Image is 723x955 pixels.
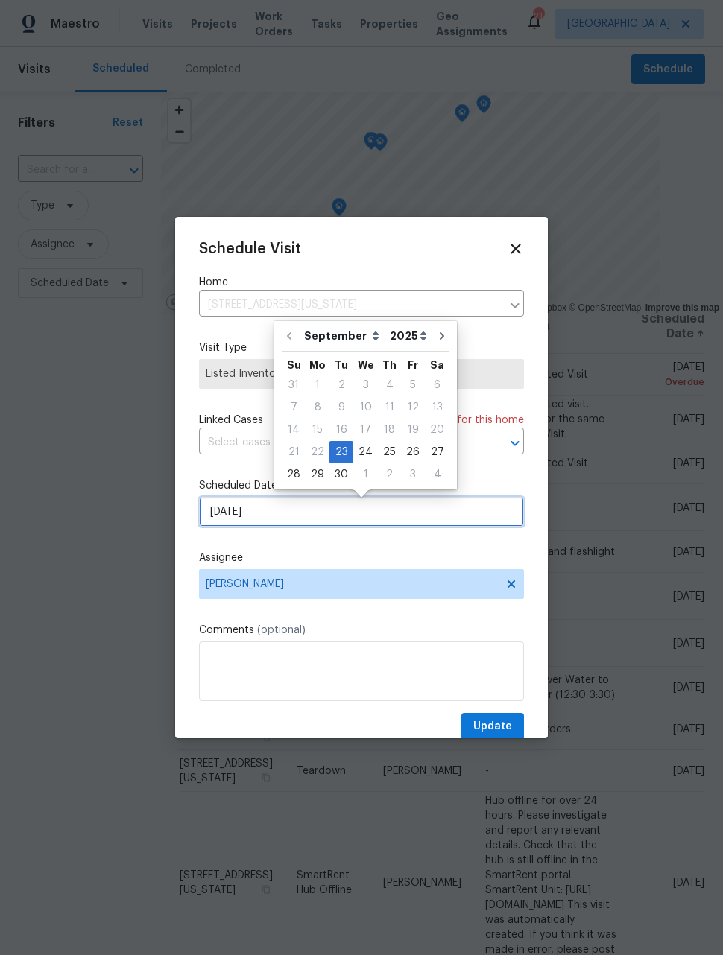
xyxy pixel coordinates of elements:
[473,717,512,736] span: Update
[199,497,524,527] input: M/D/YYYY
[425,463,449,486] div: Sat Oct 04 2025
[306,396,329,419] div: Mon Sep 08 2025
[353,397,378,418] div: 10
[425,374,449,396] div: Sat Sep 06 2025
[378,375,401,396] div: 4
[408,360,418,370] abbr: Friday
[278,321,300,351] button: Go to previous month
[282,464,306,485] div: 28
[257,625,306,635] span: (optional)
[282,375,306,396] div: 31
[401,397,425,418] div: 12
[378,464,401,485] div: 2
[425,442,449,463] div: 27
[401,441,425,463] div: Fri Sep 26 2025
[353,441,378,463] div: Wed Sep 24 2025
[353,463,378,486] div: Wed Oct 01 2025
[378,441,401,463] div: Thu Sep 25 2025
[401,396,425,419] div: Fri Sep 12 2025
[401,375,425,396] div: 5
[425,464,449,485] div: 4
[329,463,353,486] div: Tue Sep 30 2025
[401,464,425,485] div: 3
[329,441,353,463] div: Tue Sep 23 2025
[425,375,449,396] div: 6
[425,419,449,440] div: 20
[378,419,401,441] div: Thu Sep 18 2025
[306,397,329,418] div: 8
[329,419,353,440] div: 16
[353,442,378,463] div: 24
[309,360,326,370] abbr: Monday
[353,374,378,396] div: Wed Sep 03 2025
[329,397,353,418] div: 9
[329,396,353,419] div: Tue Sep 09 2025
[306,419,329,440] div: 15
[425,419,449,441] div: Sat Sep 20 2025
[378,463,401,486] div: Thu Oct 02 2025
[353,464,378,485] div: 1
[335,360,348,370] abbr: Tuesday
[282,397,306,418] div: 7
[306,419,329,441] div: Mon Sep 15 2025
[358,360,374,370] abbr: Wednesday
[206,578,498,590] span: [PERSON_NAME]
[425,396,449,419] div: Sat Sep 13 2025
[378,397,401,418] div: 11
[282,463,306,486] div: Sun Sep 28 2025
[199,551,524,565] label: Assignee
[329,375,353,396] div: 2
[199,275,524,290] label: Home
[353,396,378,419] div: Wed Sep 10 2025
[199,241,301,256] span: Schedule Visit
[306,374,329,396] div: Mon Sep 01 2025
[401,442,425,463] div: 26
[300,325,386,347] select: Month
[329,374,353,396] div: Tue Sep 02 2025
[425,397,449,418] div: 13
[461,713,524,740] button: Update
[306,463,329,486] div: Mon Sep 29 2025
[306,441,329,463] div: Mon Sep 22 2025
[199,413,263,428] span: Linked Cases
[282,419,306,441] div: Sun Sep 14 2025
[329,464,353,485] div: 30
[430,360,444,370] abbr: Saturday
[386,325,431,347] select: Year
[401,463,425,486] div: Fri Oct 03 2025
[508,241,524,257] span: Close
[378,442,401,463] div: 25
[306,375,329,396] div: 1
[401,419,425,440] div: 19
[282,374,306,396] div: Sun Aug 31 2025
[282,419,306,440] div: 14
[287,360,301,370] abbr: Sunday
[306,442,329,463] div: 22
[401,419,425,441] div: Fri Sep 19 2025
[282,442,306,463] div: 21
[353,419,378,441] div: Wed Sep 17 2025
[431,321,453,351] button: Go to next month
[329,442,353,463] div: 23
[329,419,353,441] div: Tue Sep 16 2025
[282,441,306,463] div: Sun Sep 21 2025
[199,294,502,317] input: Enter in an address
[282,396,306,419] div: Sun Sep 07 2025
[425,441,449,463] div: Sat Sep 27 2025
[353,375,378,396] div: 3
[199,431,482,454] input: Select cases
[199,478,524,493] label: Scheduled Date
[401,374,425,396] div: Fri Sep 05 2025
[306,464,329,485] div: 29
[199,340,524,355] label: Visit Type
[199,623,524,638] label: Comments
[378,374,401,396] div: Thu Sep 04 2025
[378,419,401,440] div: 18
[382,360,397,370] abbr: Thursday
[206,367,517,381] span: Listed Inventory Diagnostic
[353,419,378,440] div: 17
[378,396,401,419] div: Thu Sep 11 2025
[505,433,525,454] button: Open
